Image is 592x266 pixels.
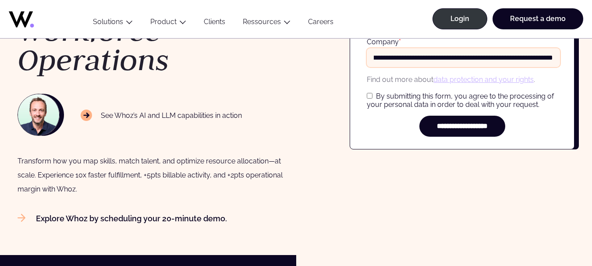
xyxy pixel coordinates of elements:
[243,18,281,26] a: Ressources
[367,93,372,99] input: By submitting this form, you agree to the processing of your personal data in order to deal with ...
[195,18,234,29] a: Clients
[18,154,287,196] div: Transform how you map skills, match talent, and optimize resource allocation—at scale. Experience...
[234,18,299,29] button: Ressources
[18,214,227,223] a: Explore Whoz by scheduling your 20-minute demo.
[84,18,142,29] button: Solutions
[299,18,342,29] a: Careers
[150,18,177,26] a: Product
[81,110,242,121] p: See Whoz’s AI and LLM capabilities in action
[367,92,554,109] span: By submitting this form, you agree to the processing of your personal data in order to deal with ...
[367,38,401,46] label: Company
[142,18,195,29] button: Product
[534,208,580,254] iframe: Chatbot
[433,75,534,84] a: data protection and your rights
[18,94,59,135] img: NAWROCKI-Thomas.jpg
[432,8,487,29] a: Login
[367,74,557,85] p: Find out more about .
[493,8,583,29] a: Request a demo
